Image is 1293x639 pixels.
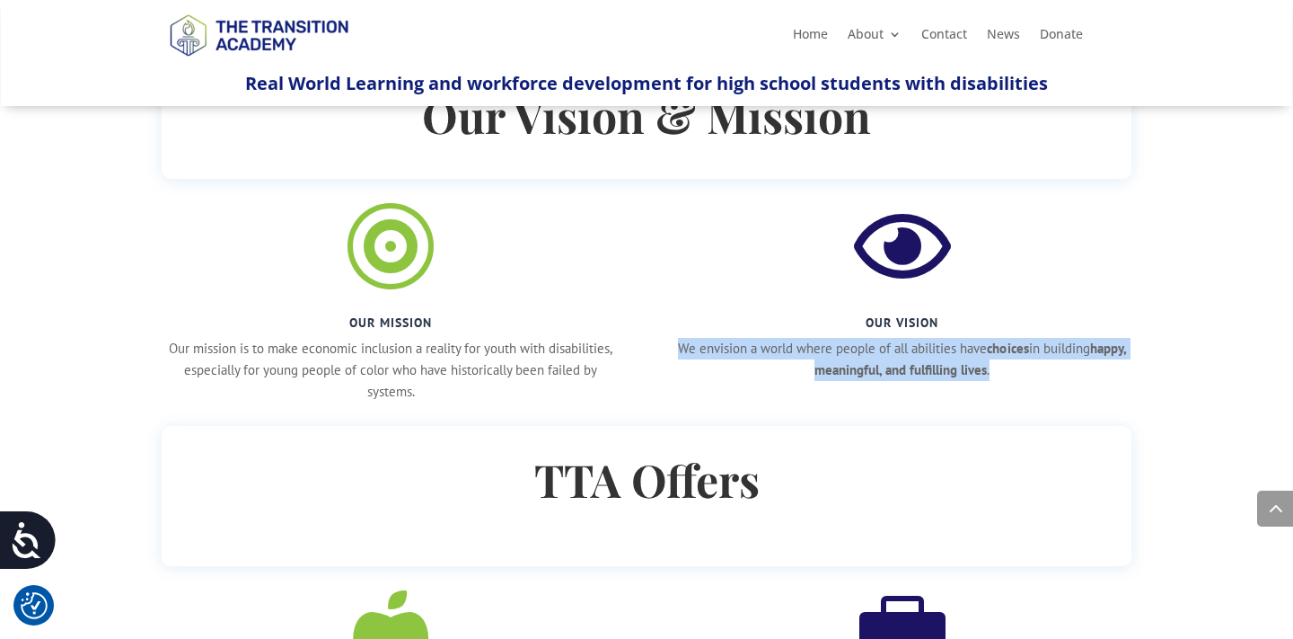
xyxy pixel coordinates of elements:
a: News [987,28,1020,48]
span: Our Mission [349,315,432,331]
strong: choices [987,340,1029,357]
strong: happy, meaningful, and fulfilling lives [814,340,1127,378]
img: TTA Brand_TTA Primary Logo_Horizontal_Light BG [162,3,356,67]
p: We envision a world where people of all abilities have in building . [673,338,1131,381]
span: Real World Learning and workforce development for high school students with disabilities [245,71,1048,95]
h2: Our Vision & Mission [198,86,1095,154]
a: About [848,28,902,48]
p: Our mission is to make economic inclusion a reality for youth with disabilities, especially for y... [162,338,620,402]
button: Cookie Settings [21,592,48,619]
a: Contact [921,28,967,48]
a: Home [793,28,828,48]
a: Donate [1040,28,1083,48]
a: Logo-Noticias [162,53,356,70]
span:  [854,203,951,289]
span:  [347,203,434,289]
img: Revisit consent button [21,592,48,619]
span: Our Vision [866,315,938,331]
h2: TTA Offers [198,450,1095,518]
